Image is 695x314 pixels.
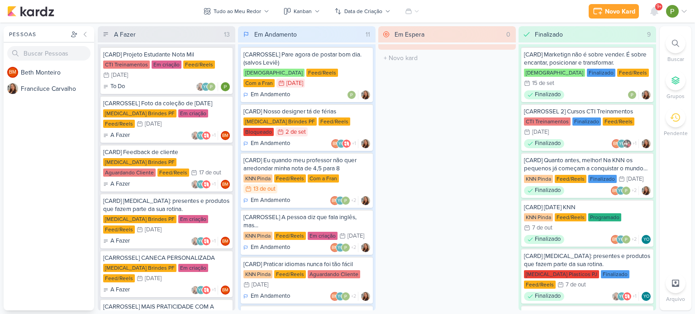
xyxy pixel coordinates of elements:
p: A Fazer [110,286,130,295]
div: Aguardando Cliente [308,270,360,278]
div: Finalizado [524,186,564,195]
img: Franciluce Carvalho [191,131,200,140]
div: Yasmin Oliveira [642,235,651,244]
p: YO [338,142,344,146]
div: KNN Pinda [243,174,272,183]
div: [CARROSSEL] Foto da coleção de natal [103,99,230,108]
div: Em criação [178,215,208,223]
img: Allegra Plásticos e Brindes Personalizados [623,292,632,301]
p: YO [643,238,649,242]
span: +1 [351,140,356,147]
div: [MEDICAL_DATA] Brindes PF [103,215,176,223]
span: 9+ [657,3,662,10]
div: Colaboradores: Beth Monteiro, Yasmin Oliveira, cti direção, Paloma Paixão Designer [612,139,639,148]
div: [CARD] Projeto Estudante Nota Mil [103,51,230,59]
div: Feed/Reels [103,274,135,282]
p: BM [612,238,619,242]
img: Paloma Paixão Designer [207,82,216,91]
div: Com a Fran [308,174,339,183]
div: [CARD] Allegra: presentes e produtos que fazem parte da sua rotina. [103,197,230,213]
div: Colaboradores: Beth Monteiro, Yasmin Oliveira, Paloma Paixão Designer, knnpinda@gmail.com, financ... [330,196,358,205]
input: Buscar Pessoas [7,46,90,61]
div: Beth Monteiro [611,235,620,244]
div: A Fazer [103,131,130,140]
div: Em criação [308,232,338,240]
div: Colaboradores: Franciluce Carvalho, Yasmin Oliveira, Allegra Plásticos e Brindes Personalizados, ... [612,292,639,301]
div: [DATE] [111,72,128,78]
div: 0 [503,30,514,39]
div: Responsável: Franciluce Carvalho [642,186,651,195]
div: Beth Monteiro [221,237,230,246]
span: +2 [631,236,637,243]
img: Allegra Plásticos e Brindes Personalizados [342,139,351,148]
div: Responsável: Franciluce Carvalho [361,292,370,301]
div: Feed/Reels [274,174,306,183]
div: [DATE] [252,282,268,288]
p: BM [612,189,619,193]
img: Allegra Plásticos e Brindes Personalizados [202,131,211,140]
div: [MEDICAL_DATA] Brindes PF [243,117,317,126]
div: [MEDICAL_DATA] Plasticos PJ [524,270,599,278]
div: Colaboradores: Beth Monteiro, Yasmin Oliveira, Paloma Paixão Designer, knnpinda@gmail.com, financ... [330,243,358,252]
div: Beth Monteiro [221,180,230,189]
p: Finalizado [535,235,561,244]
p: Buscar [667,55,684,63]
div: [CARD] Nosso designer tá de férias [243,108,370,116]
p: YO [619,295,625,299]
div: Feed/Reels [555,175,586,183]
div: Colaboradores: Beth Monteiro, Yasmin Oliveira, Paloma Paixão Designer, knnpinda@gmail.com, financ... [611,235,639,244]
li: Ctrl + F [660,33,691,63]
div: Feed/Reels [524,281,556,289]
div: F r a n c i l u c e C a r v a l h o [21,84,94,94]
img: Franciluce Carvalho [361,90,370,99]
div: Em criação [152,61,181,69]
div: Colaboradores: Franciluce Carvalho, Yasmin Oliveira, Allegra Plásticos e Brindes Personalizados, ... [191,237,218,246]
div: Com a Fran [243,79,275,87]
div: 7 de out [532,225,552,231]
p: A Fazer [110,131,130,140]
div: Pessoas [7,30,69,38]
p: YO [338,246,343,250]
img: Paloma Paixão Designer [221,82,230,91]
div: Colaboradores: Franciluce Carvalho, Yasmin Oliveira, Allegra Plásticos e Brindes Personalizados, ... [191,131,218,140]
div: 11 [362,30,374,39]
span: +1 [211,132,216,139]
div: [MEDICAL_DATA] Brindes PF [103,109,176,117]
div: Finalizado [524,292,564,301]
div: [DEMOGRAPHIC_DATA] [243,69,305,77]
p: Grupos [666,92,685,100]
div: Responsável: Yasmin Oliveira [642,235,651,244]
div: Feed/Reels [157,169,189,177]
div: Yasmin Oliveira [196,131,205,140]
img: Franciluce Carvalho [7,83,18,94]
p: BM [9,70,16,75]
div: Responsável: Franciluce Carvalho [642,90,651,99]
div: Finalizado [588,175,617,183]
p: YO [618,189,624,193]
div: Colaboradores: Paloma Paixão Designer [628,90,639,99]
img: Franciluce Carvalho [191,237,200,246]
div: 13 de out [253,186,276,192]
p: YO [198,239,204,244]
div: Colaboradores: Franciluce Carvalho, Yasmin Oliveira, Paloma Paixão Designer [196,82,218,91]
div: Yasmin Oliveira [336,243,345,252]
div: Finalizado [524,90,564,99]
img: Allegra Plásticos e Brindes Personalizados [202,180,211,189]
img: Paloma Paixão Designer [622,186,631,195]
p: BM [613,142,619,146]
p: A Fazer [110,237,130,246]
div: [DATE] [627,176,643,182]
div: Aguardando Cliente [103,169,156,177]
div: [DATE] [145,227,162,233]
div: Beth Monteiro [221,131,230,140]
p: Finalizado [535,292,561,301]
img: Franciluce Carvalho [642,90,651,99]
div: 7 de out [566,282,586,288]
div: Yasmin Oliveira [616,235,625,244]
div: Beth Monteiro [221,286,230,295]
span: +2 [631,187,637,194]
div: Em Andamento [243,139,290,148]
div: Finalizado [587,69,615,77]
div: Feed/Reels [103,225,135,234]
p: Em Andamento [251,243,290,252]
